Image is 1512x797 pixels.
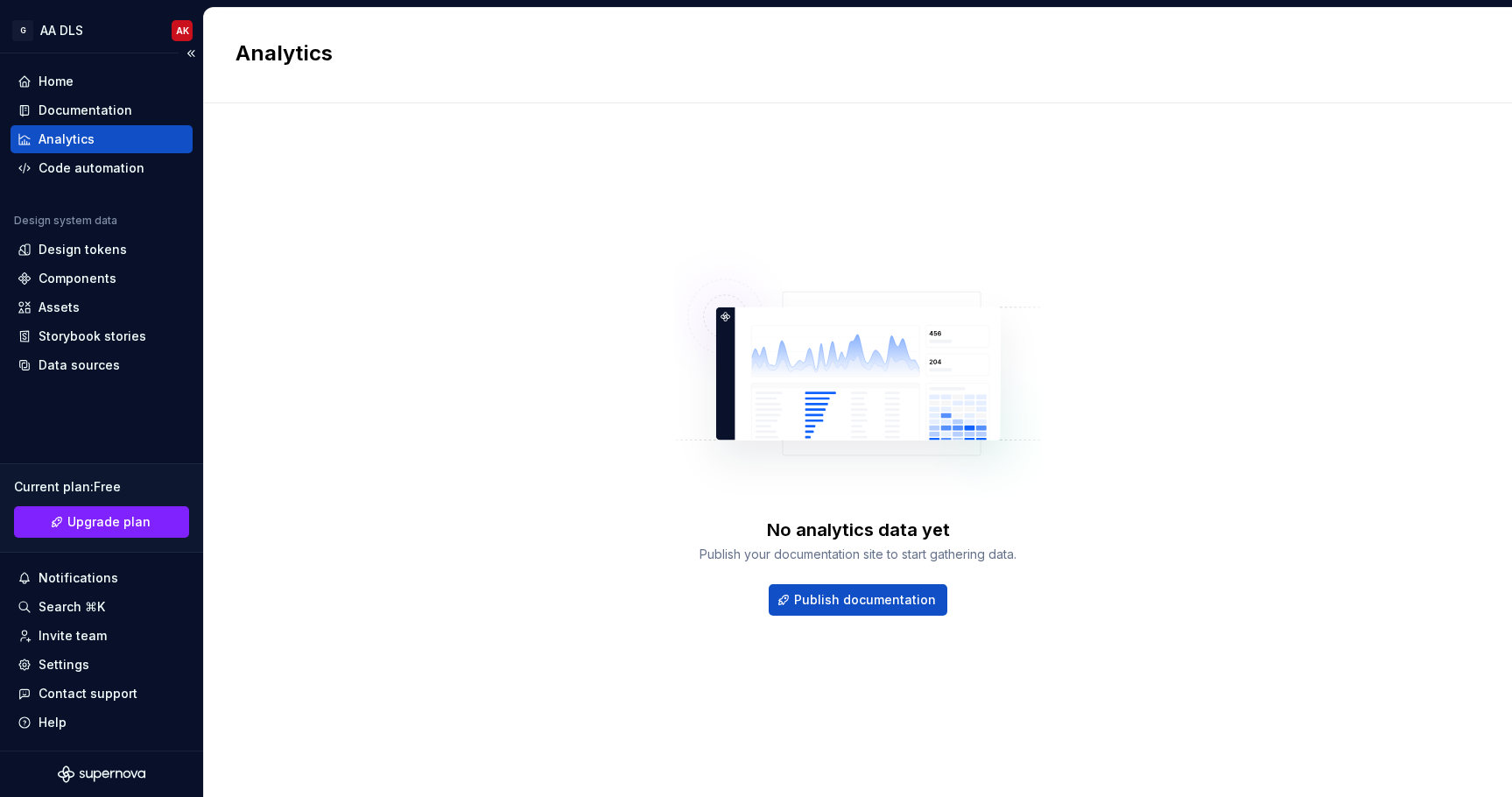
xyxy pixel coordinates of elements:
div: Assets [39,299,80,316]
a: Storybook stories [11,322,193,350]
div: No analytics data yet [767,518,950,542]
button: Publish documentation [769,584,947,616]
a: Home [11,67,193,95]
div: AK [176,24,189,38]
div: Current plan : Free [14,478,189,496]
svg: Supernova Logo [58,765,145,783]
a: Upgrade plan [14,506,189,538]
div: G [12,20,33,41]
button: Notifications [11,564,193,592]
a: Assets [11,293,193,321]
div: Storybook stories [39,328,146,345]
div: Design system data [14,214,117,228]
a: Invite team [11,622,193,650]
a: Analytics [11,125,193,153]
div: Documentation [39,102,132,119]
div: Design tokens [39,241,127,258]
a: Design tokens [11,236,193,264]
a: Code automation [11,154,193,182]
h2: Analytics [236,39,1459,67]
div: Settings [39,656,89,674]
a: Components [11,264,193,293]
button: Search ⌘K [11,593,193,621]
div: Data sources [39,356,120,374]
div: Home [39,73,74,90]
button: GAA DLSAK [4,11,200,49]
div: Invite team [39,627,107,645]
div: Publish your documentation site to start gathering data. [700,546,1016,563]
div: Search ⌘K [39,598,105,616]
a: Documentation [11,96,193,124]
div: Components [39,270,116,287]
button: Collapse sidebar [179,41,203,66]
div: Notifications [39,569,118,587]
span: Upgrade plan [67,513,151,531]
a: Data sources [11,351,193,379]
div: Help [39,714,67,731]
div: Analytics [39,130,95,148]
div: Contact support [39,685,137,702]
span: Publish documentation [794,591,936,609]
div: AA DLS [40,22,83,39]
a: Settings [11,651,193,679]
button: Contact support [11,680,193,708]
button: Help [11,709,193,737]
div: Code automation [39,159,144,177]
